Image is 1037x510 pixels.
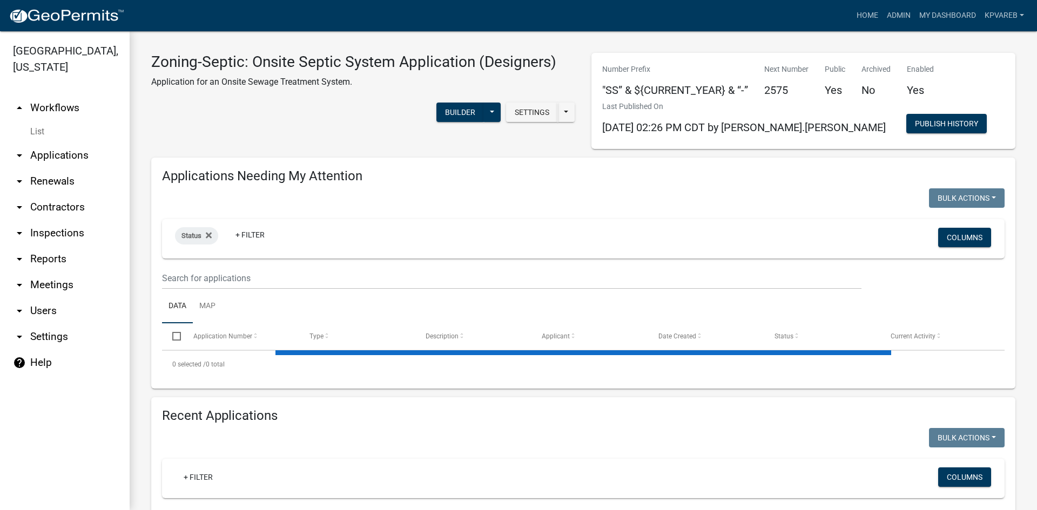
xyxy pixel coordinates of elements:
[181,232,201,240] span: Status
[825,64,845,75] p: Public
[861,84,891,97] h5: No
[764,323,880,349] datatable-header-cell: Status
[13,253,26,266] i: arrow_drop_down
[542,332,570,340] span: Applicant
[764,64,809,75] p: Next Number
[309,332,324,340] span: Type
[938,228,991,247] button: Columns
[151,76,556,89] p: Application for an Onsite Sewage Treatment System.
[151,53,556,71] h3: Zoning-Septic: Onsite Septic System Application (Designers)
[648,323,764,349] datatable-header-cell: Date Created
[861,64,891,75] p: Archived
[426,332,459,340] span: Description
[193,332,252,340] span: Application Number
[162,267,861,289] input: Search for applications
[227,225,273,244] a: + Filter
[938,467,991,487] button: Columns
[13,356,26,369] i: help
[880,323,996,349] datatable-header-cell: Current Activity
[162,289,193,324] a: Data
[980,5,1028,26] a: kpvareb
[436,103,484,122] button: Builder
[602,84,748,97] h5: "SS” & ${CURRENT_YEAR} & “-”
[906,120,987,129] wm-modal-confirm: Workflow Publish History
[299,323,415,349] datatable-header-cell: Type
[602,121,886,134] span: [DATE] 02:26 PM CDT by [PERSON_NAME].[PERSON_NAME]
[602,101,886,112] p: Last Published On
[775,332,793,340] span: Status
[172,361,206,368] span: 0 selected /
[13,149,26,162] i: arrow_drop_down
[602,64,748,75] p: Number Prefix
[13,201,26,214] i: arrow_drop_down
[13,304,26,317] i: arrow_drop_down
[907,64,934,75] p: Enabled
[415,323,531,349] datatable-header-cell: Description
[183,323,299,349] datatable-header-cell: Application Number
[883,5,915,26] a: Admin
[915,5,980,26] a: My Dashboard
[907,84,934,97] h5: Yes
[531,323,648,349] datatable-header-cell: Applicant
[764,84,809,97] h5: 2575
[162,351,1005,378] div: 0 total
[929,428,1005,447] button: Bulk Actions
[13,175,26,188] i: arrow_drop_down
[13,227,26,240] i: arrow_drop_down
[13,278,26,291] i: arrow_drop_down
[13,101,26,114] i: arrow_drop_up
[162,408,1005,424] h4: Recent Applications
[175,467,221,487] a: + Filter
[906,114,987,133] button: Publish History
[193,289,222,324] a: Map
[891,332,935,340] span: Current Activity
[929,188,1005,208] button: Bulk Actions
[852,5,883,26] a: Home
[658,332,696,340] span: Date Created
[506,103,558,122] button: Settings
[162,168,1005,184] h4: Applications Needing My Attention
[13,330,26,343] i: arrow_drop_down
[162,323,183,349] datatable-header-cell: Select
[825,84,845,97] h5: Yes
